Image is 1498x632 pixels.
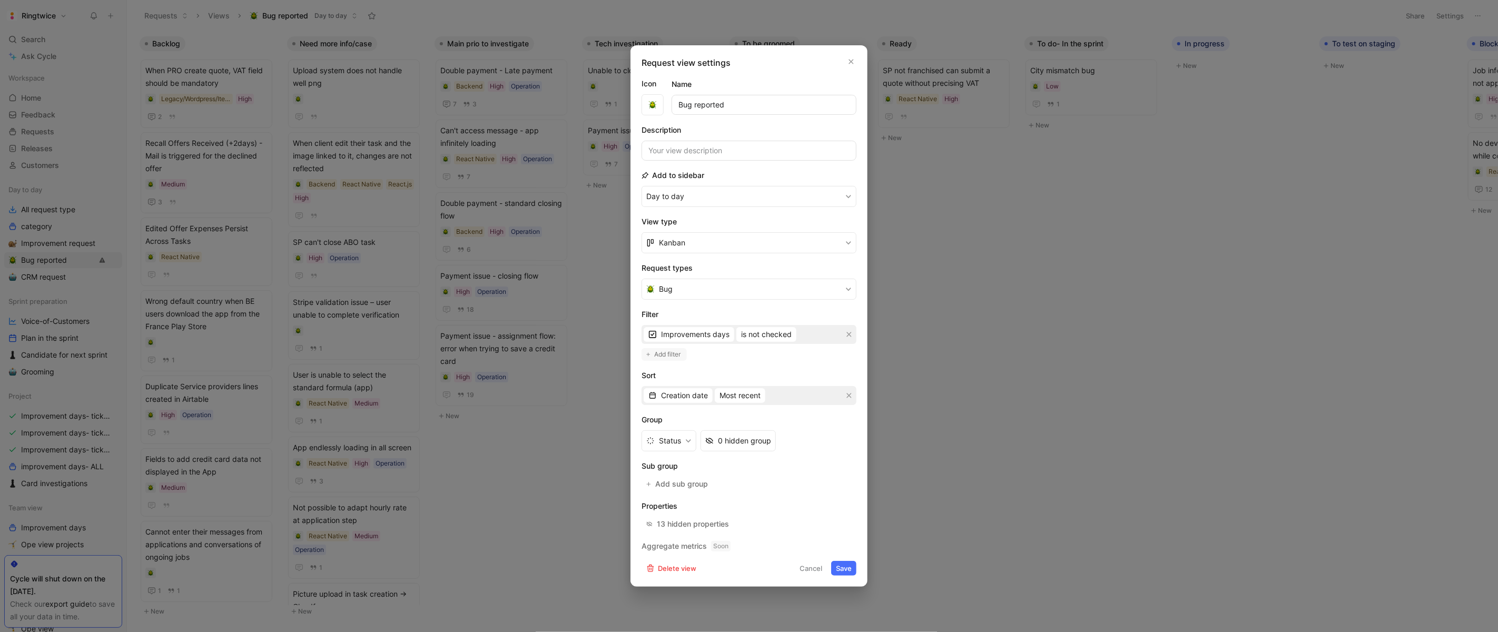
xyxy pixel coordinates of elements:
button: 🪲 [642,94,664,115]
h2: Aggregate metrics [642,540,856,552]
h2: Description [642,124,681,136]
span: is not checked [741,328,792,341]
span: Add filter [655,349,682,360]
img: 🪲 [648,101,657,109]
span: Soon [711,541,731,551]
img: 🪲 [646,285,655,293]
button: Creation date [644,388,713,403]
span: Creation date [661,389,708,402]
label: Icon [642,77,664,90]
button: Status [642,430,696,451]
h2: Properties [642,500,856,512]
span: Add sub group [655,478,709,490]
button: Cancel [795,561,827,576]
h2: Name [672,78,692,91]
h2: Group [642,413,856,426]
h2: Filter [642,308,856,321]
button: Most recent [715,388,765,403]
button: 🪲Bug [642,279,856,300]
h2: Sort [642,369,856,382]
button: is not checked [736,327,796,342]
h2: Sub group [642,460,856,472]
h2: Request types [642,262,856,274]
button: Add filter [642,348,687,361]
button: Delete view [642,561,701,576]
h2: View type [642,215,856,228]
button: Improvements days [644,327,734,342]
span: Improvements days [661,328,730,341]
span: Most recent [720,389,761,402]
button: 13 hidden properties [642,517,734,531]
input: Your view name [672,95,856,115]
span: Bug [659,283,673,295]
button: Save [831,561,856,576]
h2: Request view settings [642,56,731,69]
button: 0 hidden group [701,430,776,451]
div: 0 hidden group [718,434,771,447]
input: Your view description [642,141,856,161]
h2: Add to sidebar [642,169,704,182]
button: Add sub group [642,477,714,491]
div: 13 hidden properties [657,518,729,530]
button: Day to day [642,186,856,207]
button: Kanban [642,232,856,253]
